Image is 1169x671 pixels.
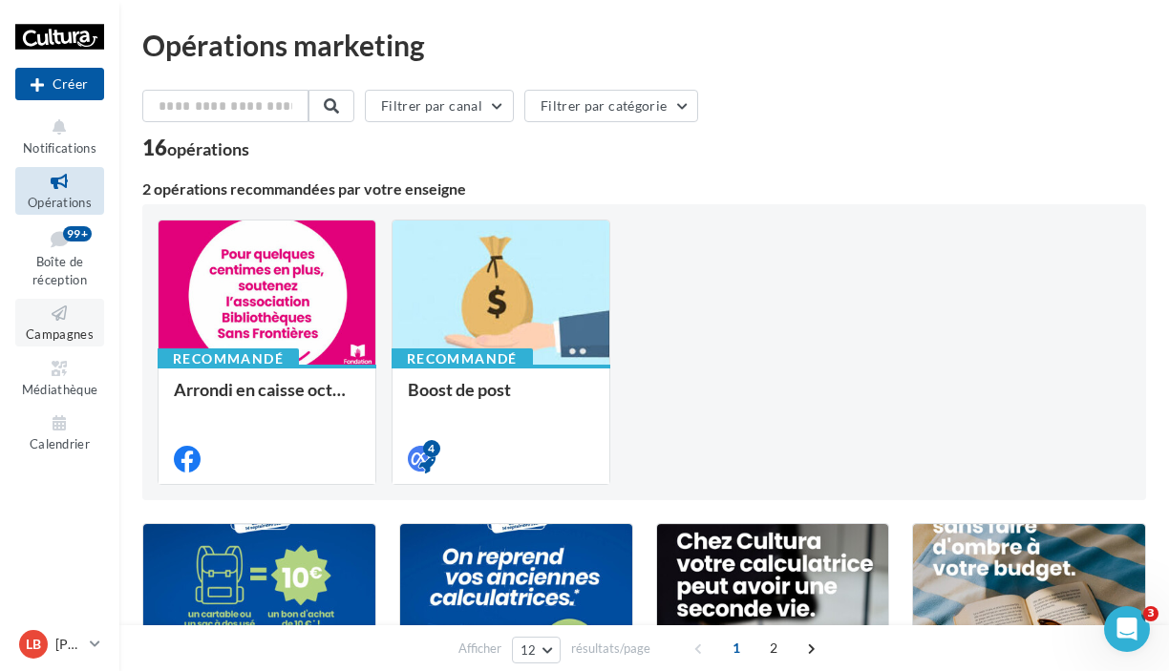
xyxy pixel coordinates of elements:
[26,635,41,654] span: LB
[571,640,650,658] span: résultats/page
[22,382,98,397] span: Médiathèque
[15,222,104,292] a: Boîte de réception99+
[392,348,533,369] div: Recommandé
[15,354,104,401] a: Médiathèque
[15,626,104,662] a: LB [PERSON_NAME]
[423,440,440,457] div: 4
[365,90,514,122] button: Filtrer par canal
[512,637,561,663] button: 12
[1143,606,1158,621] span: 3
[15,113,104,159] button: Notifications
[758,633,789,663] span: 2
[15,68,104,100] div: Nouvelle campagne
[721,633,752,663] span: 1
[15,409,104,455] a: Calendrier
[15,167,104,214] a: Opérations
[458,640,501,658] span: Afficher
[63,226,92,241] div: 99+
[1104,606,1150,652] iframe: Intercom live chat
[23,140,96,156] span: Notifications
[15,299,104,346] a: Campagnes
[167,140,249,157] div: opérations
[55,635,82,654] p: [PERSON_NAME]
[174,380,360,418] div: Arrondi en caisse octobre
[158,348,299,369] div: Recommandé
[521,642,537,658] span: 12
[32,254,87,287] span: Boîte de réception
[142,181,1146,197] div: 2 opérations recommandées par votre enseigne
[28,195,92,210] span: Opérations
[30,436,90,451] span: Calendrier
[142,137,249,158] div: 16
[142,31,1146,59] div: Opérations marketing
[524,90,698,122] button: Filtrer par catégorie
[408,380,594,418] div: Boost de post
[26,326,94,342] span: Campagnes
[15,68,104,100] button: Créer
